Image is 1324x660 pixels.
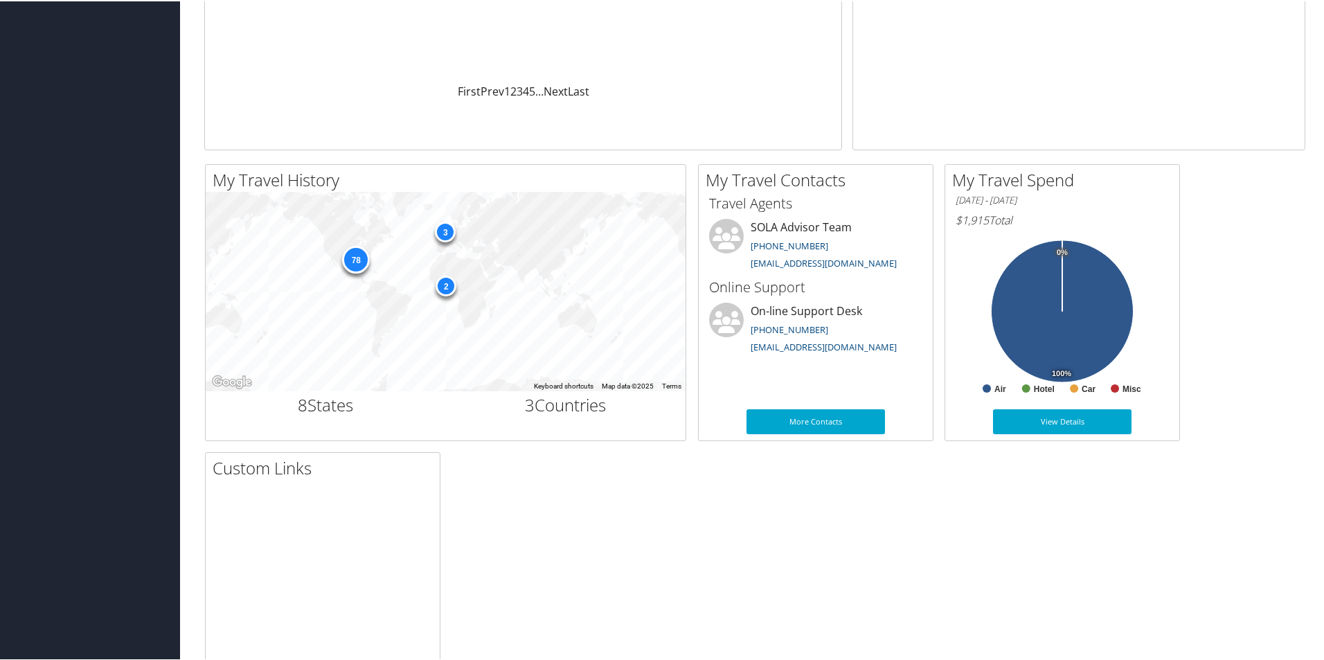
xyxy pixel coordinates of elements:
[1057,247,1068,256] tspan: 0%
[529,82,535,98] a: 5
[456,392,676,416] h2: Countries
[602,381,654,389] span: Map data ©2025
[751,256,897,268] a: [EMAIL_ADDRESS][DOMAIN_NAME]
[662,381,681,389] a: Terms (opens in new tab)
[510,82,517,98] a: 2
[746,408,885,433] a: More Contacts
[993,408,1131,433] a: View Details
[436,274,456,295] div: 2
[709,193,922,212] h3: Travel Agents
[751,322,828,335] a: [PHONE_NUMBER]
[342,244,370,272] div: 78
[504,82,510,98] a: 1
[213,167,686,190] h2: My Travel History
[751,339,897,352] a: [EMAIL_ADDRESS][DOMAIN_NAME]
[1034,383,1055,393] text: Hotel
[956,211,989,226] span: $1,915
[523,82,529,98] a: 4
[956,193,1169,206] h6: [DATE] - [DATE]
[216,392,436,416] h2: States
[544,82,568,98] a: Next
[481,82,504,98] a: Prev
[458,82,481,98] a: First
[706,167,933,190] h2: My Travel Contacts
[517,82,523,98] a: 3
[952,167,1179,190] h2: My Travel Spend
[956,211,1169,226] h6: Total
[751,238,828,251] a: [PHONE_NUMBER]
[213,455,440,479] h2: Custom Links
[1052,368,1071,377] tspan: 100%
[568,82,589,98] a: Last
[709,276,922,296] h3: Online Support
[209,372,255,390] img: Google
[435,220,456,241] div: 3
[1082,383,1095,393] text: Car
[525,392,535,415] span: 3
[994,383,1006,393] text: Air
[702,301,929,358] li: On-line Support Desk
[534,380,593,390] button: Keyboard shortcuts
[209,372,255,390] a: Open this area in Google Maps (opens a new window)
[702,217,929,274] li: SOLA Advisor Team
[535,82,544,98] span: …
[298,392,307,415] span: 8
[1122,383,1141,393] text: Misc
